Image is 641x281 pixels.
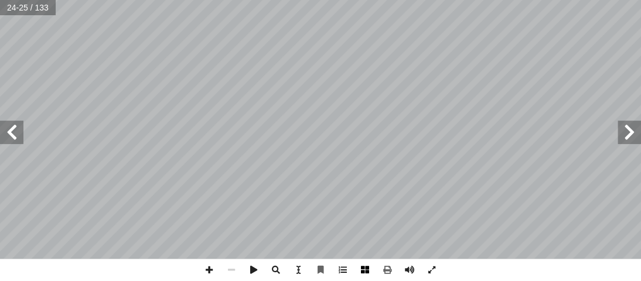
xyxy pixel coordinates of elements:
span: التصغير [220,259,243,281]
span: الصفحات [354,259,376,281]
span: يبحث [265,259,287,281]
span: صوت [398,259,421,281]
span: حدد الأداة [287,259,309,281]
span: جدول المحتويات [332,259,354,281]
span: تبديل ملء الشاشة [421,259,443,281]
span: إشارة مرجعية [309,259,332,281]
span: مطبعة [376,259,398,281]
span: التشغيل التلقائي [243,259,265,281]
span: تكبير [198,259,220,281]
